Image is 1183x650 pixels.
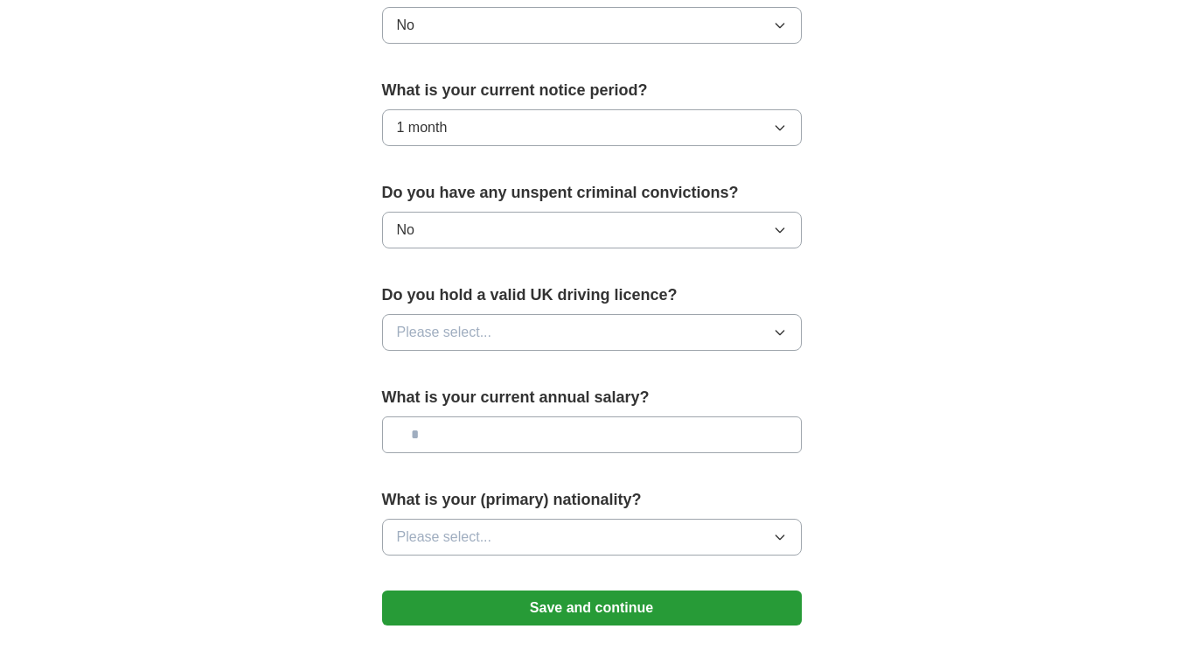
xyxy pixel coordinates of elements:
[382,283,802,307] label: Do you hold a valid UK driving licence?
[382,488,802,512] label: What is your (primary) nationality?
[397,527,492,548] span: Please select...
[382,7,802,44] button: No
[382,519,802,556] button: Please select...
[382,79,802,102] label: What is your current notice period?
[397,15,414,36] span: No
[397,220,414,241] span: No
[382,181,802,205] label: Do you have any unspent criminal convictions?
[382,314,802,351] button: Please select...
[397,117,448,138] span: 1 month
[382,109,802,146] button: 1 month
[382,212,802,248] button: No
[382,386,802,409] label: What is your current annual salary?
[397,322,492,343] span: Please select...
[382,591,802,626] button: Save and continue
